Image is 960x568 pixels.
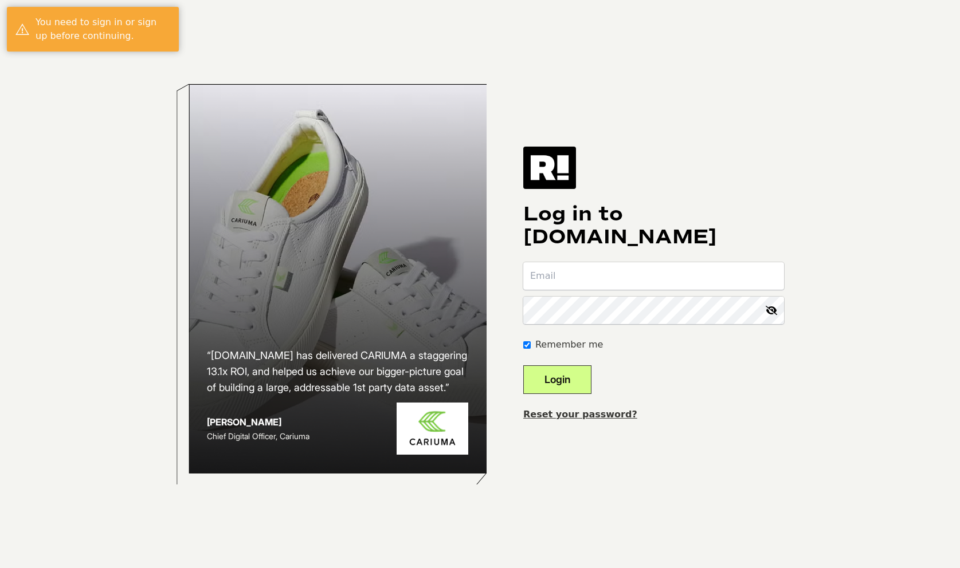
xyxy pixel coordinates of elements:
[207,431,309,441] span: Chief Digital Officer, Cariuma
[523,147,576,189] img: Retention.com
[523,365,591,394] button: Login
[397,403,468,455] img: Cariuma
[523,262,784,290] input: Email
[207,348,468,396] h2: “[DOMAIN_NAME] has delivered CARIUMA a staggering 13.1x ROI, and helped us achieve our bigger-pic...
[36,15,170,43] div: You need to sign in or sign up before continuing.
[207,416,281,428] strong: [PERSON_NAME]
[523,409,637,420] a: Reset your password?
[535,338,603,352] label: Remember me
[523,203,784,249] h1: Log in to [DOMAIN_NAME]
